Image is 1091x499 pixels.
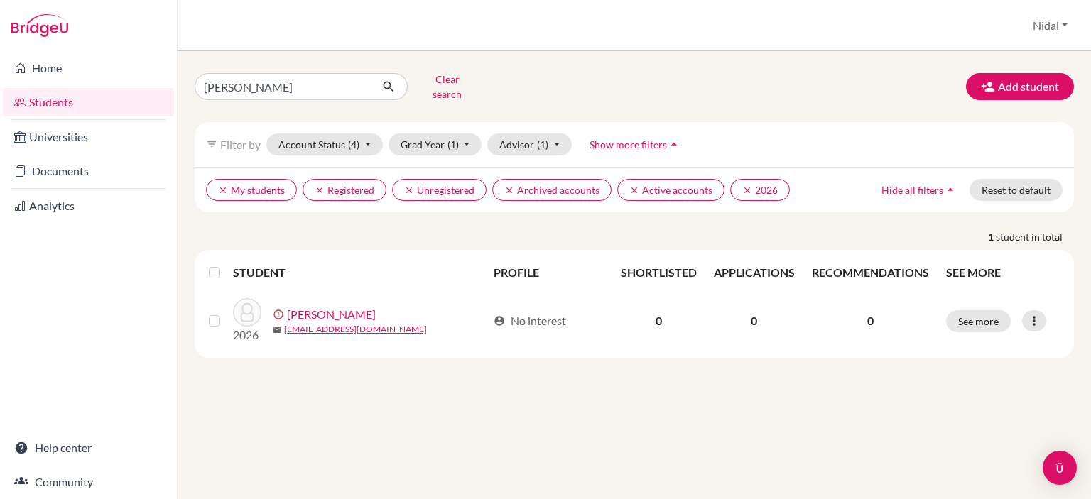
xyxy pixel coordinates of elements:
[537,138,548,150] span: (1)
[233,327,261,344] p: 2026
[404,185,414,195] i: clear
[705,256,803,290] th: APPLICATIONS
[408,68,487,105] button: Clear search
[629,185,639,195] i: clear
[3,54,174,82] a: Home
[284,323,427,336] a: [EMAIL_ADDRESS][DOMAIN_NAME]
[869,179,970,201] button: Hide all filtersarrow_drop_up
[612,290,705,352] td: 0
[206,138,217,150] i: filter_list
[730,179,790,201] button: clear2026
[303,179,386,201] button: clearRegistered
[494,315,505,327] span: account_circle
[287,306,376,323] a: [PERSON_NAME]
[273,326,281,334] span: mail
[392,179,487,201] button: clearUnregistered
[812,312,929,329] p: 0
[3,468,174,496] a: Community
[3,123,174,151] a: Universities
[233,298,261,327] img: Nassar, Zaid
[966,73,1074,100] button: Add student
[11,14,68,37] img: Bridge-U
[938,256,1068,290] th: SEE MORE
[273,309,287,320] span: error_outline
[612,256,705,290] th: SHORTLISTED
[577,133,693,155] button: Show more filtersarrow_drop_up
[315,185,325,195] i: clear
[617,179,724,201] button: clearActive accounts
[504,185,514,195] i: clear
[266,133,383,155] button: Account Status(4)
[348,138,359,150] span: (4)
[803,256,938,290] th: RECOMMENDATIONS
[487,133,572,155] button: Advisor(1)
[3,157,174,185] a: Documents
[220,138,261,151] span: Filter by
[881,184,943,196] span: Hide all filters
[1026,12,1074,39] button: Nidal
[590,138,667,150] span: Show more filters
[206,179,297,201] button: clearMy students
[492,179,612,201] button: clearArchived accounts
[988,229,996,244] strong: 1
[970,179,1063,201] button: Reset to default
[667,137,681,151] i: arrow_drop_up
[996,229,1074,244] span: student in total
[494,312,566,329] div: No interest
[3,88,174,116] a: Students
[233,256,485,290] th: STUDENT
[389,133,482,155] button: Grad Year(1)
[3,434,174,462] a: Help center
[742,185,752,195] i: clear
[447,138,459,150] span: (1)
[946,310,1011,332] button: See more
[195,73,371,100] input: Find student by name...
[218,185,228,195] i: clear
[705,290,803,352] td: 0
[3,192,174,220] a: Analytics
[943,182,957,197] i: arrow_drop_up
[485,256,612,290] th: PROFILE
[1043,451,1077,485] div: Open Intercom Messenger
